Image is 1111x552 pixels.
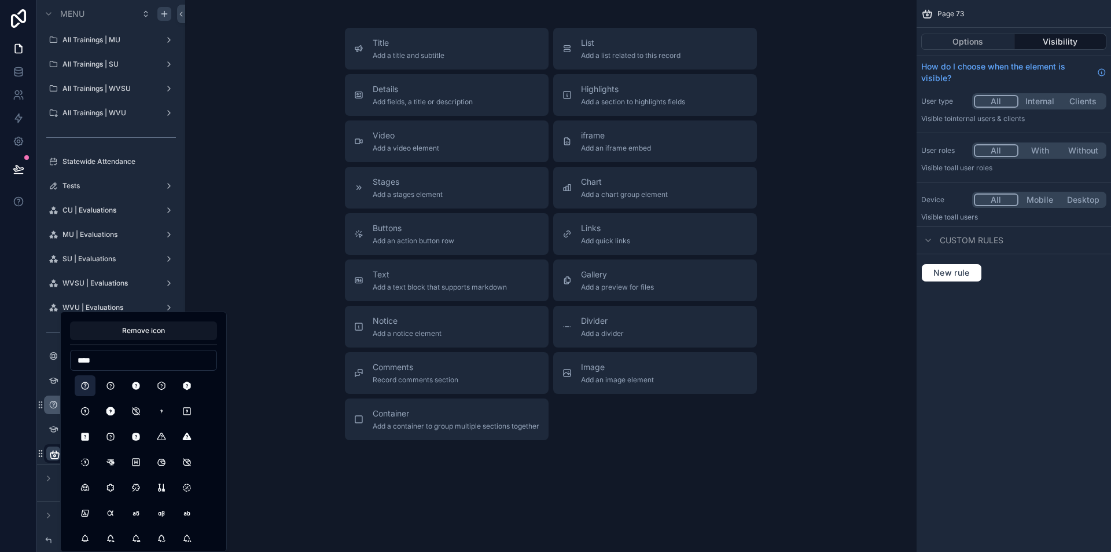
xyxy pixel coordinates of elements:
[1061,95,1105,108] button: Clients
[373,375,458,385] span: Record comments section
[62,181,160,191] label: Tests
[921,163,1106,173] p: Visible to
[553,306,757,348] button: DividerAdd a divider
[60,8,84,20] span: Menu
[75,426,95,447] button: HelpSquareFilled
[62,206,160,215] label: CU | Evaluations
[373,176,443,188] span: Stages
[75,503,95,524] button: BrandPowershell
[373,236,454,246] span: Add an action button row
[373,222,454,234] span: Buttons
[373,144,439,153] span: Add a video element
[345,167,549,209] button: StagesAdd a stages element
[921,146,967,155] label: User roles
[75,375,95,396] button: Help
[126,375,146,396] button: HelpCircleFilled
[373,130,439,141] span: Video
[345,120,549,162] button: VideoAdd a video element
[345,28,549,70] button: TitleAdd a title and subtitle
[100,452,121,473] button: Helicopter
[126,477,146,498] button: MichelinStarGreen
[373,83,473,95] span: Details
[581,144,651,153] span: Add an iframe embed
[373,97,473,107] span: Add fields, a title or description
[373,329,442,338] span: Add a notice element
[581,97,685,107] span: Add a section to highlights fields
[62,84,160,93] label: All Trainings | WVSU
[929,268,974,278] span: New rule
[345,352,549,394] button: CommentsRecord comments section
[100,426,121,447] button: HelpSquareRounded
[974,193,1018,206] button: All
[345,259,549,301] button: TextAdd a text block that supports markdown
[951,213,978,221] span: all users
[373,37,444,49] span: Title
[553,352,757,394] button: ImageAdd an image element
[126,452,146,473] button: HelicopterLanding
[75,477,95,498] button: MichelinBibGourmand
[373,51,444,60] span: Add a title and subtitle
[1061,193,1105,206] button: Desktop
[62,303,160,312] label: WVU | Evaluations
[176,528,197,549] button: BellCode
[151,503,172,524] button: AlphabetGreek
[581,283,654,292] span: Add a preview for files
[373,190,443,199] span: Add a stages element
[581,176,668,188] span: Chart
[553,120,757,162] button: iframeAdd an iframe embed
[176,426,197,447] button: HelpTriangleFilled
[581,222,630,234] span: Links
[581,236,630,246] span: Add quick links
[62,108,160,118] label: All Trainings | WVU
[921,195,967,204] label: Device
[176,375,197,396] button: HelpHexagonFilled
[553,74,757,116] button: HighlightsAdd a section to highlights fields
[581,130,651,141] span: iframe
[151,426,172,447] button: HelpTriangle
[1018,95,1062,108] button: Internal
[553,259,757,301] button: GalleryAdd a preview for files
[581,269,654,280] span: Gallery
[951,163,992,172] span: All user roles
[581,190,668,199] span: Add a chart group element
[553,28,757,70] button: ListAdd a list related to this record
[581,361,654,373] span: Image
[940,235,1003,246] span: Custom rules
[62,230,160,239] label: MU | Evaluations
[345,74,549,116] button: DetailsAdd fields, a title or description
[100,477,121,498] button: MichelinStar
[176,503,197,524] button: AlphabetLatin
[62,157,176,166] label: Statewide Attendance
[1014,34,1107,50] button: Visibility
[581,375,654,385] span: Add an image element
[345,306,549,348] button: NoticeAdd a notice element
[126,528,146,549] button: BellCancel
[126,503,146,524] button: AlphabetCyrillic
[921,61,1106,84] a: How do I choose when the element is visible?
[1018,193,1062,206] button: Mobile
[974,95,1018,108] button: All
[373,315,442,327] span: Notice
[176,477,197,498] button: CircleDashedPercentage
[581,37,680,49] span: List
[62,60,160,69] label: All Trainings | SU
[100,528,121,549] button: BellBolt
[921,97,967,106] label: User type
[921,34,1014,50] button: Options
[176,401,197,422] button: HelpSquare
[62,254,160,264] label: SU | Evaluations
[151,401,172,422] button: HelpSmall
[62,35,160,45] label: All Trainings | MU
[937,9,964,19] span: Page 73
[553,213,757,255] button: LinksAdd quick links
[373,361,458,373] span: Comments
[1061,144,1105,157] button: Without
